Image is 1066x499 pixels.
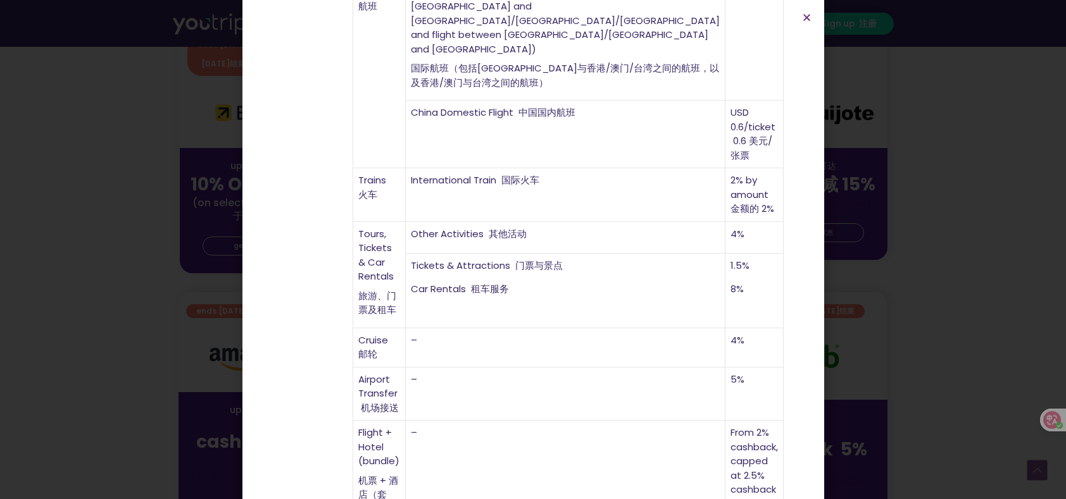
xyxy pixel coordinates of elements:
[731,134,772,162] font: 0.6 美元/张票
[353,222,406,328] td: Tours, Tickets & Car Rentals
[411,61,719,89] font: 国际航班（包括[GEOGRAPHIC_DATA]与香港/澳门/台湾之间的航班，以及香港/澳门与台湾之间的航班）
[358,347,377,360] font: 邮轮
[731,259,778,273] p: 1.5%
[489,227,527,240] font: 其他活动
[353,328,406,367] td: Cruise
[406,101,725,168] td: China Domestic Flight
[353,168,406,222] td: Trains
[515,259,563,272] font: 门票与景点
[358,188,377,201] font: 火车
[725,328,784,367] td: 4%
[501,173,539,187] font: 国际火车
[411,259,720,273] p: Tickets & Attractions
[731,202,774,215] font: 金额的 2%
[725,168,784,222] td: 2% by amount
[406,328,725,367] td: –
[353,367,406,421] td: Airport Transfer
[411,282,509,295] span: Car Rentals
[406,222,725,254] td: Other Activities
[731,282,744,295] span: 8%
[471,282,509,295] font: 租车服务
[406,367,725,421] td: –
[361,401,399,414] font: 机场接送
[725,367,784,421] td: 5%
[518,106,575,119] font: 中国国内航班
[725,101,784,168] td: USD 0.6/ticket
[725,222,784,254] td: 4%
[802,13,812,22] a: Close
[406,168,725,222] td: International Train
[358,289,396,317] font: 旅游、门票及租车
